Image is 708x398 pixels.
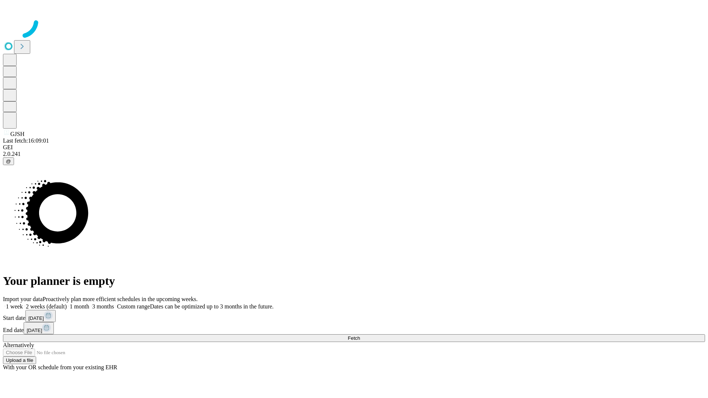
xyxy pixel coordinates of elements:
[3,274,705,288] h1: Your planner is empty
[3,356,36,364] button: Upload a file
[6,303,23,310] span: 1 week
[10,131,24,137] span: GJSH
[150,303,274,310] span: Dates can be optimized up to 3 months in the future.
[3,342,34,348] span: Alternatively
[3,296,43,302] span: Import your data
[27,328,42,333] span: [DATE]
[43,296,198,302] span: Proactively plan more efficient schedules in the upcoming weeks.
[3,334,705,342] button: Fetch
[25,310,56,322] button: [DATE]
[3,310,705,322] div: Start date
[24,322,54,334] button: [DATE]
[92,303,114,310] span: 3 months
[70,303,89,310] span: 1 month
[3,144,705,151] div: GEI
[348,335,360,341] span: Fetch
[3,151,705,157] div: 2.0.241
[26,303,67,310] span: 2 weeks (default)
[3,364,117,370] span: With your OR schedule from your existing EHR
[28,315,44,321] span: [DATE]
[6,158,11,164] span: @
[117,303,150,310] span: Custom range
[3,137,49,144] span: Last fetch: 16:09:01
[3,322,705,334] div: End date
[3,157,14,165] button: @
